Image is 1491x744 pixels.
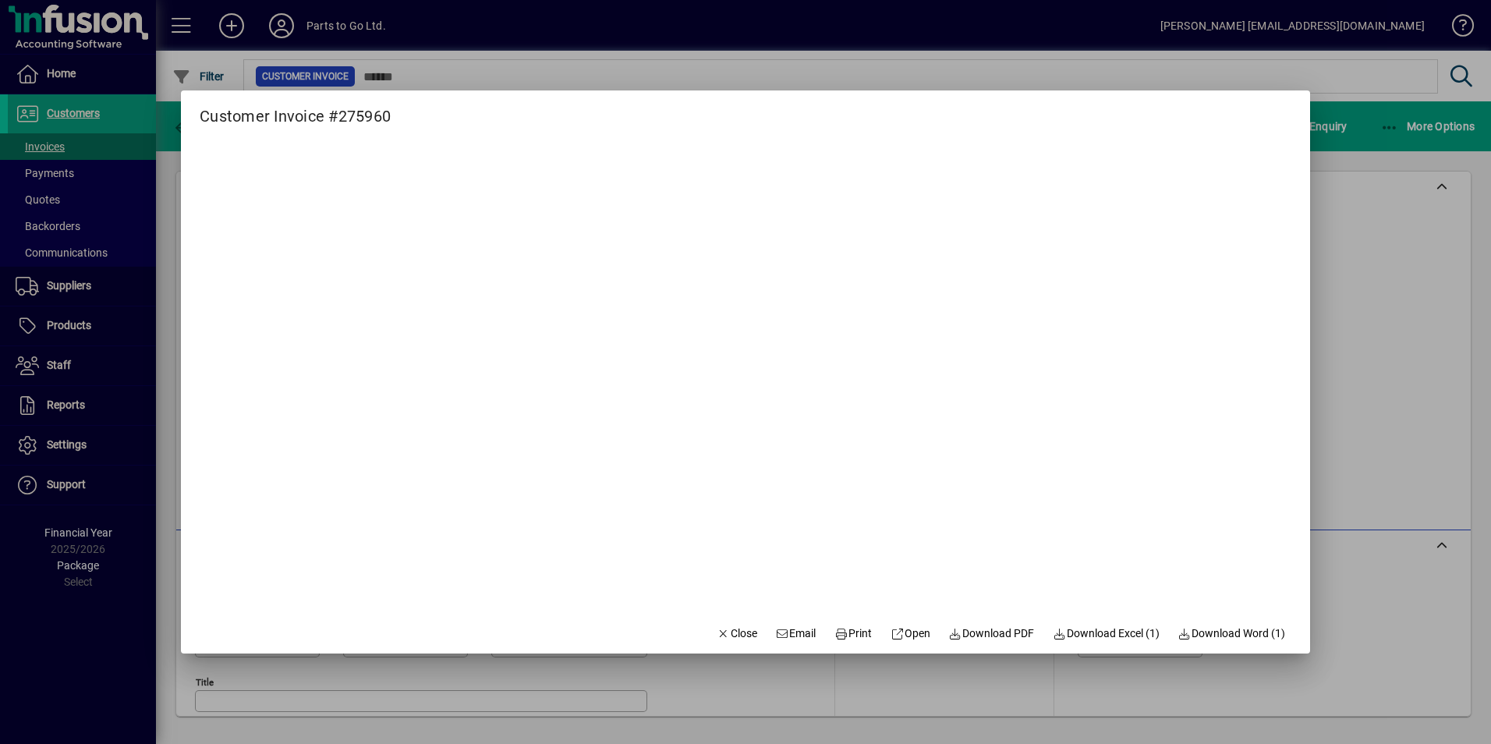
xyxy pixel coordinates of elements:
span: Download PDF [949,625,1035,642]
span: Email [776,625,816,642]
a: Download PDF [943,619,1041,647]
button: Download Word (1) [1172,619,1292,647]
span: Open [891,625,930,642]
button: Download Excel (1) [1047,619,1166,647]
button: Email [770,619,823,647]
span: Print [834,625,872,642]
button: Print [828,619,878,647]
a: Open [884,619,937,647]
button: Close [710,619,763,647]
h2: Customer Invoice #275960 [181,90,409,129]
span: Close [717,625,757,642]
span: Download Excel (1) [1053,625,1160,642]
span: Download Word (1) [1178,625,1286,642]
